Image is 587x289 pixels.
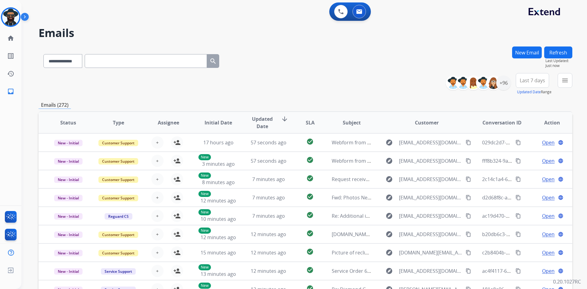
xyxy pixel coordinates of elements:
[54,250,83,256] span: New - Initial
[542,194,555,201] span: Open
[306,138,314,145] mat-icon: check_circle
[54,176,83,183] span: New - Initial
[151,228,164,240] button: +
[173,157,181,165] mat-icon: person_add
[173,176,181,183] mat-icon: person_add
[156,267,159,275] span: +
[558,158,563,164] mat-icon: language
[156,231,159,238] span: +
[252,194,285,201] span: 7 minutes ago
[201,249,236,256] span: 15 minutes ago
[98,195,138,201] span: Customer Support
[545,58,572,63] span: Last Updated:
[54,268,83,275] span: New - Initial
[281,115,288,123] mat-icon: arrow_downward
[251,139,286,146] span: 57 seconds ago
[332,231,415,238] span: [DOMAIN_NAME] account resolution
[151,155,164,167] button: +
[399,231,462,238] span: [EMAIL_ADDRESS][DOMAIN_NAME]
[515,232,521,237] mat-icon: content_copy
[251,231,286,238] span: 12 minutes ago
[98,232,138,238] span: Customer Support
[482,213,574,219] span: ac19d470-dcca-4327-bc1d-6f733f0684eb
[156,139,159,146] span: +
[2,9,19,26] img: avatar
[173,267,181,275] mat-icon: person_add
[101,268,136,275] span: Service Support
[558,250,563,255] mat-icon: language
[466,232,471,237] mat-icon: content_copy
[54,232,83,238] span: New - Initial
[202,179,235,186] span: 8 minutes ago
[198,283,211,289] p: New
[332,139,470,146] span: Webform from [EMAIL_ADDRESS][DOMAIN_NAME] on [DATE]
[542,139,555,146] span: Open
[466,250,471,255] mat-icon: content_copy
[399,157,462,165] span: [EMAIL_ADDRESS][DOMAIN_NAME]
[399,176,462,183] span: [EMAIL_ADDRESS][DOMAIN_NAME]
[306,175,314,182] mat-icon: check_circle
[198,191,211,197] p: New
[558,140,563,145] mat-icon: language
[306,156,314,164] mat-icon: check_circle
[399,194,462,201] span: [EMAIL_ADDRESS][DOMAIN_NAME]
[156,249,159,256] span: +
[306,248,314,255] mat-icon: check_circle
[482,119,522,126] span: Conversation ID
[201,234,236,241] span: 12 minutes ago
[7,52,14,60] mat-icon: list_alt
[482,249,576,256] span: c2b8404b-ede9-46c9-b744-e8649f642b74
[173,194,181,201] mat-icon: person_add
[198,228,211,234] p: New
[156,194,159,201] span: +
[173,231,181,238] mat-icon: person_add
[156,157,159,165] span: +
[201,197,236,204] span: 12 minutes ago
[201,271,236,277] span: 13 minutes ago
[158,119,179,126] span: Assignee
[252,213,285,219] span: 7 minutes ago
[386,157,393,165] mat-icon: explore
[561,77,569,84] mat-icon: menu
[332,268,519,274] span: Service Order 6ba45287-ac5e-4822-813f-25ed08844d1d with Velofix was Cancelled
[399,249,462,256] span: [DOMAIN_NAME][EMAIL_ADDRESS][DOMAIN_NAME]
[544,46,572,58] button: Refresh
[466,268,471,274] mat-icon: content_copy
[466,140,471,145] mat-icon: content_copy
[386,249,393,256] mat-icon: explore
[542,176,555,183] span: Open
[522,112,572,133] th: Action
[98,176,138,183] span: Customer Support
[332,157,470,164] span: Webform from [EMAIL_ADDRESS][DOMAIN_NAME] on [DATE]
[542,157,555,165] span: Open
[399,212,462,220] span: [EMAIL_ADDRESS][DOMAIN_NAME]
[173,212,181,220] mat-icon: person_add
[306,119,315,126] span: SLA
[515,195,521,200] mat-icon: content_copy
[386,194,393,201] mat-icon: explore
[553,278,581,285] p: 0.20.1027RC
[482,157,575,164] span: fff8b324-9a84-4d83-ad1e-d548958d093b
[54,158,83,165] span: New - Initial
[558,213,563,219] mat-icon: language
[202,161,235,167] span: 3 minutes ago
[466,213,471,219] mat-icon: content_copy
[98,250,138,256] span: Customer Support
[515,158,521,164] mat-icon: content_copy
[198,172,211,179] p: New
[332,194,379,201] span: Fwd: Photos Needed
[515,213,521,219] mat-icon: content_copy
[198,209,211,215] p: New
[39,27,572,39] h2: Emails
[151,210,164,222] button: +
[113,119,124,126] span: Type
[209,57,217,65] mat-icon: search
[306,211,314,219] mat-icon: check_circle
[515,140,521,145] mat-icon: content_copy
[399,267,462,275] span: [EMAIL_ADDRESS][DOMAIN_NAME]
[54,140,83,146] span: New - Initial
[482,268,571,274] span: ac4f4117-67ec-4e0f-afa3-a9dfc16d37c8
[201,216,236,222] span: 10 minutes ago
[386,267,393,275] mat-icon: explore
[151,246,164,259] button: +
